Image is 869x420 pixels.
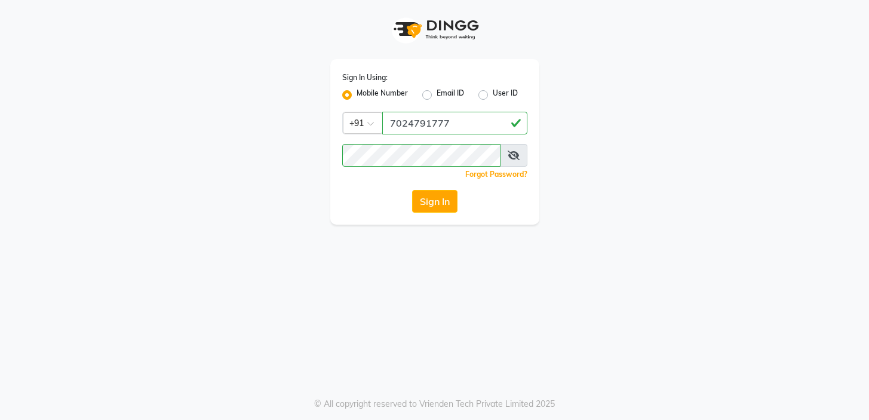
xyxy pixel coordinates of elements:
[357,88,408,102] label: Mobile Number
[465,170,527,179] a: Forgot Password?
[342,144,500,167] input: Username
[493,88,518,102] label: User ID
[412,190,457,213] button: Sign In
[382,112,527,134] input: Username
[387,12,483,47] img: logo1.svg
[342,72,388,83] label: Sign In Using:
[437,88,464,102] label: Email ID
